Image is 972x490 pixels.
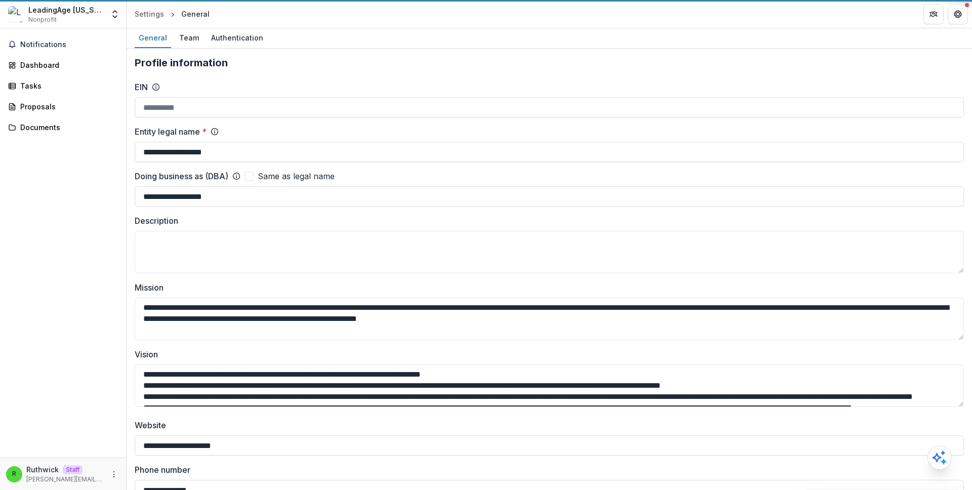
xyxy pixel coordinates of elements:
div: General [135,30,171,45]
div: LeadingAge [US_STATE] [28,5,104,15]
label: Entity legal name [135,126,207,138]
span: Same as legal name [258,170,335,182]
button: Partners [923,4,944,24]
label: EIN [135,81,148,93]
button: More [108,468,120,480]
label: Website [135,419,958,431]
div: Documents [20,122,114,133]
div: Team [175,30,203,45]
label: Phone number [135,464,958,476]
p: Staff [63,465,83,474]
button: Open AI Assistant [927,445,952,470]
div: Proposals [20,101,114,112]
div: Tasks [20,80,114,91]
button: Get Help [948,4,968,24]
nav: breadcrumb [131,7,214,21]
h2: Profile information [135,57,964,69]
label: Mission [135,281,958,294]
a: Dashboard [4,57,122,73]
div: Ruthwick [12,471,16,477]
a: General [135,28,171,48]
p: [PERSON_NAME][EMAIL_ADDRESS][DOMAIN_NAME] [26,475,104,484]
div: Settings [135,9,164,19]
div: General [181,9,210,19]
button: Notifications [4,36,122,53]
button: Open entity switcher [108,4,122,24]
img: LeadingAge Missouri [8,6,24,22]
a: Team [175,28,203,48]
p: Ruthwick [26,464,59,475]
label: Description [135,215,958,227]
div: Dashboard [20,60,114,70]
a: Authentication [207,28,267,48]
div: Authentication [207,30,267,45]
a: Settings [131,7,168,21]
a: Documents [4,119,122,136]
a: Tasks [4,77,122,94]
span: Nonprofit [28,15,57,24]
label: Vision [135,348,958,360]
a: Proposals [4,98,122,115]
span: Notifications [20,40,118,49]
label: Doing business as (DBA) [135,170,228,182]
